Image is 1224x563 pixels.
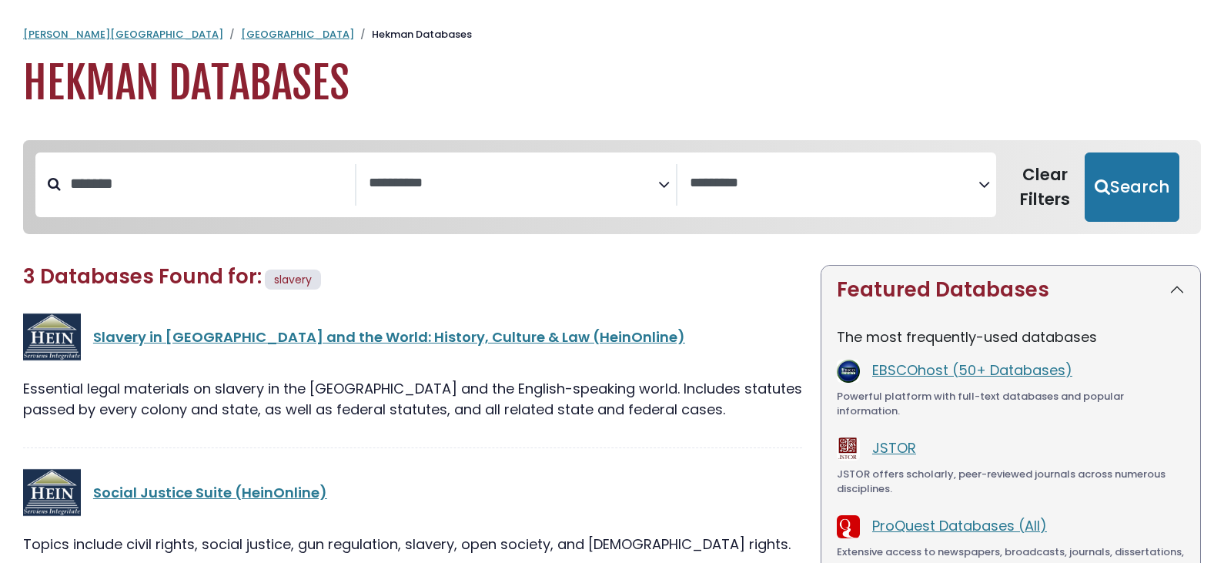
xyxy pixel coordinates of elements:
[274,272,312,287] span: slavery
[23,263,262,290] span: 3 Databases Found for:
[93,483,327,502] a: Social Justice Suite (HeinOnline)
[61,171,355,196] input: Search database by title or keyword
[872,438,916,457] a: JSTOR
[369,176,658,192] textarea: Search
[837,389,1185,419] div: Powerful platform with full-text databases and popular information.
[1005,152,1085,222] button: Clear Filters
[23,27,1201,42] nav: breadcrumb
[354,27,472,42] li: Hekman Databases
[872,516,1047,535] a: ProQuest Databases (All)
[241,27,354,42] a: [GEOGRAPHIC_DATA]
[821,266,1200,314] button: Featured Databases
[23,378,802,420] p: Essential legal materials on slavery in the [GEOGRAPHIC_DATA] and the English-speaking world. Inc...
[837,467,1185,497] div: JSTOR offers scholarly, peer-reviewed journals across numerous disciplines.
[23,58,1201,109] h1: Hekman Databases
[23,27,223,42] a: [PERSON_NAME][GEOGRAPHIC_DATA]
[1085,152,1179,222] button: Submit for Search Results
[93,327,685,347] a: Slavery in [GEOGRAPHIC_DATA] and the World: History, Culture & Law (HeinOnline)
[837,327,1185,347] p: The most frequently-used databases
[23,534,802,555] p: Topics include civil rights, social justice, gun regulation, slavery, open society, and [DEMOGRAP...
[23,140,1201,234] nav: Search filters
[690,176,979,192] textarea: Search
[872,360,1072,380] a: EBSCOhost (50+ Databases)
